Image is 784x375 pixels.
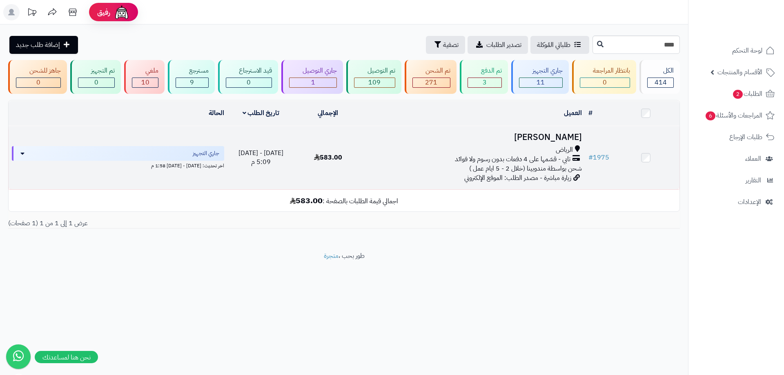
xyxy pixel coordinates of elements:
span: إضافة طلب جديد [16,40,60,50]
h3: [PERSON_NAME] [365,133,582,142]
a: العملاء [693,149,779,169]
div: جاري التجهيز [519,66,563,75]
span: المراجعات والأسئلة [705,110,762,121]
a: ملغي 10 [122,60,166,94]
div: 271 [413,78,450,87]
a: تم التوصيل 109 [345,60,403,94]
button: تصفية [426,36,465,54]
a: متجرة [324,251,339,261]
span: طلباتي المُوكلة [537,40,570,50]
span: 109 [368,78,381,87]
b: 583.00 [290,194,323,206]
div: تم التوصيل [354,66,395,75]
a: العميل [564,108,582,118]
div: 1 [290,78,336,87]
a: الإجمالي [318,108,338,118]
span: 583.00 [314,153,342,162]
a: جاري التوصيل 1 [280,60,345,94]
a: تصدير الطلبات [468,36,528,54]
span: الرياض [556,145,573,155]
a: الطلبات2 [693,84,779,104]
span: الطلبات [732,88,762,100]
a: تحديثات المنصة [22,4,42,22]
span: 3 [483,78,487,87]
a: طلبات الإرجاع [693,127,779,147]
div: تم الدفع [468,66,502,75]
span: 271 [425,78,437,87]
a: تم الدفع 3 [458,60,510,94]
a: الحالة [209,108,224,118]
a: إضافة طلب جديد [9,36,78,54]
span: الأقسام والمنتجات [717,67,762,78]
div: 0 [78,78,115,87]
a: تم التجهيز 0 [69,60,123,94]
span: [DATE] - [DATE] 5:09 م [238,148,283,167]
a: # [588,108,592,118]
div: 10 [132,78,158,87]
img: ai-face.png [114,4,130,20]
td: اجمالي قيمة الطلبات بالصفحة : [9,190,679,211]
span: # [588,153,593,162]
div: 0 [16,78,60,87]
span: 9 [190,78,194,87]
div: مسترجع [176,66,209,75]
span: تصدير الطلبات [486,40,521,50]
div: بانتظار المراجعة [580,66,630,75]
span: 10 [141,78,149,87]
div: جاهز للشحن [16,66,61,75]
a: مسترجع 9 [166,60,216,94]
a: التقارير [693,171,779,190]
span: رفيق [97,7,110,17]
a: جاري التجهيز 11 [510,60,570,94]
a: بانتظار المراجعة 0 [570,60,638,94]
a: المراجعات والأسئلة6 [693,106,779,125]
span: تصفية [443,40,459,50]
a: تم الشحن 271 [403,60,459,94]
a: الكل414 [638,60,682,94]
span: 2 [733,90,743,99]
span: الإعدادات [738,196,761,208]
div: 3 [468,78,501,87]
span: لوحة التحكم [732,45,762,56]
div: 11 [519,78,562,87]
span: 0 [603,78,607,87]
div: 109 [354,78,395,87]
img: logo-2.png [728,22,776,39]
a: قيد الاسترجاع 0 [216,60,280,94]
span: 11 [537,78,545,87]
div: 0 [226,78,272,87]
div: 9 [176,78,208,87]
div: الكل [647,66,674,75]
div: تم التجهيز [78,66,115,75]
span: جاري التجهيز [193,149,219,158]
span: زيارة مباشرة - مصدر الطلب: الموقع الإلكتروني [464,173,571,183]
div: اخر تحديث: [DATE] - [DATE] 1:58 م [12,161,224,169]
div: 0 [580,78,630,87]
span: 0 [36,78,40,87]
span: 6 [706,111,715,120]
span: العملاء [745,153,761,164]
span: 414 [655,78,667,87]
span: التقارير [746,175,761,186]
span: شحن بواسطة مندوبينا (خلال 2 - 5 ايام عمل ) [469,164,582,173]
div: تم الشحن [412,66,451,75]
div: جاري التوصيل [289,66,337,75]
span: 0 [94,78,98,87]
a: #1975 [588,153,609,162]
a: لوحة التحكم [693,41,779,60]
div: قيد الاسترجاع [226,66,272,75]
div: ملغي [132,66,158,75]
span: تابي - قسّمها على 4 دفعات بدون رسوم ولا فوائد [455,155,570,164]
span: 1 [311,78,315,87]
div: عرض 1 إلى 1 من 1 (1 صفحات) [2,219,344,228]
a: الإعدادات [693,192,779,212]
span: طلبات الإرجاع [729,131,762,143]
span: 0 [247,78,251,87]
a: طلباتي المُوكلة [530,36,589,54]
a: تاريخ الطلب [243,108,280,118]
a: جاهز للشحن 0 [7,60,69,94]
